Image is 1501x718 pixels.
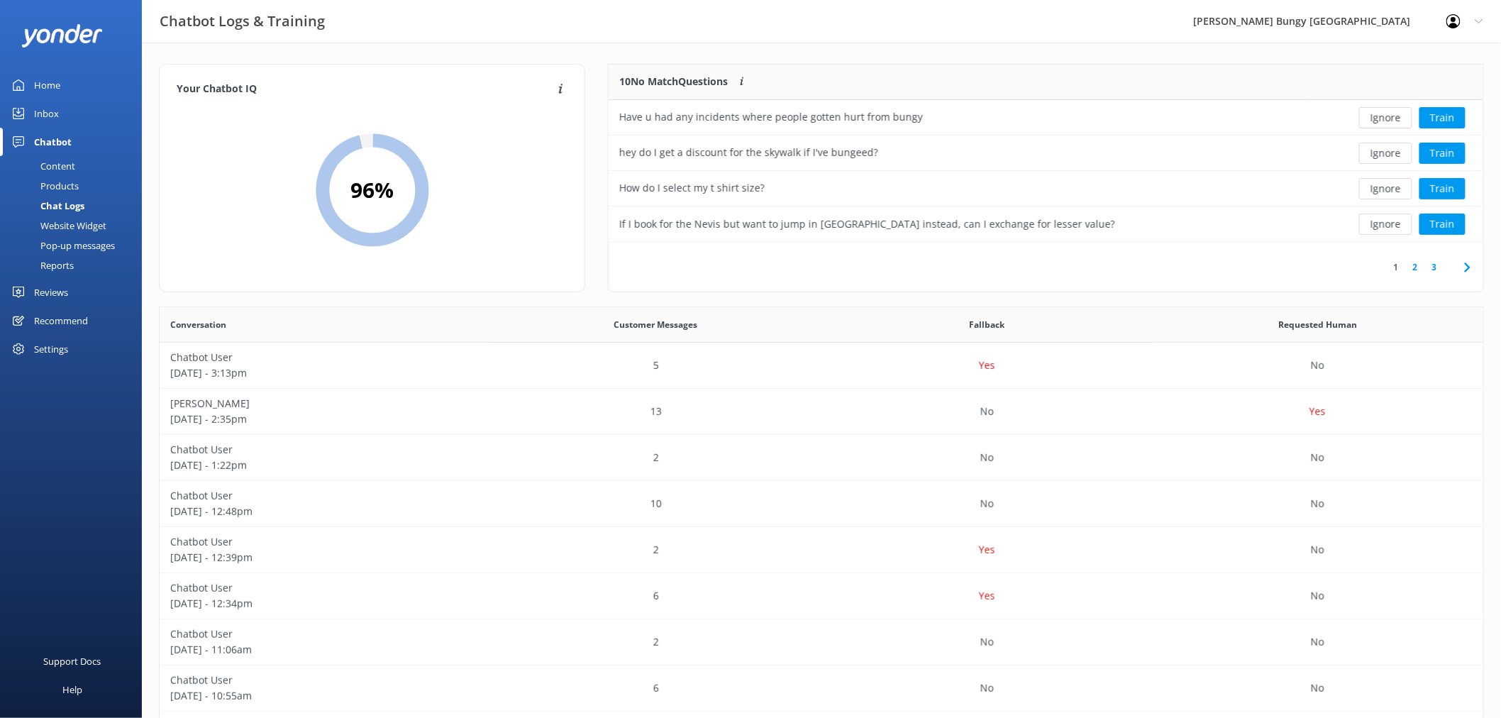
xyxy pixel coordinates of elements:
[9,196,84,216] div: Chat Logs
[1387,260,1406,274] a: 1
[160,573,1483,619] div: row
[170,318,226,331] span: Conversation
[609,206,1483,242] div: row
[980,496,994,512] p: No
[1359,107,1412,128] button: Ignore
[170,458,480,473] p: [DATE] - 1:22pm
[1419,178,1466,199] button: Train
[1359,214,1412,235] button: Ignore
[170,396,480,412] p: [PERSON_NAME]
[619,216,1115,232] div: If I book for the Nevis but want to jump in [GEOGRAPHIC_DATA] instead, can I exchange for lesser ...
[619,145,878,160] div: hey do I get a discount for the skywalk if I've bungeed?
[1419,143,1466,164] button: Train
[170,626,480,642] p: Chatbot User
[609,100,1483,242] div: grid
[650,404,662,419] p: 13
[160,665,1483,712] div: row
[177,82,554,97] h4: Your Chatbot IQ
[170,412,480,427] p: [DATE] - 2:35pm
[609,171,1483,206] div: row
[34,335,68,363] div: Settings
[653,542,659,558] p: 2
[1311,450,1324,465] p: No
[1311,542,1324,558] p: No
[619,180,765,196] div: How do I select my t shirt size?
[619,109,923,125] div: Have u had any incidents where people gotten hurt from bungy
[979,542,995,558] p: Yes
[34,128,72,156] div: Chatbot
[1419,214,1466,235] button: Train
[614,318,698,331] span: Customer Messages
[979,588,995,604] p: Yes
[609,136,1483,171] div: row
[1309,404,1326,419] p: Yes
[1311,634,1324,650] p: No
[9,236,142,255] a: Pop-up messages
[170,642,480,658] p: [DATE] - 11:06am
[9,156,142,176] a: Content
[62,675,82,704] div: Help
[170,504,480,519] p: [DATE] - 12:48pm
[9,196,142,216] a: Chat Logs
[21,24,103,48] img: yonder-white-logo.png
[980,634,994,650] p: No
[1359,178,1412,199] button: Ignore
[350,173,394,207] h2: 96 %
[1278,318,1357,331] span: Requested Human
[170,350,480,365] p: Chatbot User
[650,496,662,512] p: 10
[980,404,994,419] p: No
[9,176,79,196] div: Products
[9,156,75,176] div: Content
[34,71,60,99] div: Home
[160,435,1483,481] div: row
[980,450,994,465] p: No
[1425,260,1444,274] a: 3
[979,358,995,373] p: Yes
[160,527,1483,573] div: row
[609,100,1483,136] div: row
[9,236,115,255] div: Pop-up messages
[1311,588,1324,604] p: No
[170,442,480,458] p: Chatbot User
[160,619,1483,665] div: row
[9,176,142,196] a: Products
[653,358,659,373] p: 5
[1406,260,1425,274] a: 2
[9,216,142,236] a: Website Widget
[980,680,994,696] p: No
[170,534,480,550] p: Chatbot User
[653,588,659,604] p: 6
[653,450,659,465] p: 2
[34,306,88,335] div: Recommend
[1311,496,1324,512] p: No
[170,688,480,704] p: [DATE] - 10:55am
[1311,358,1324,373] p: No
[1359,143,1412,164] button: Ignore
[653,680,659,696] p: 6
[160,389,1483,435] div: row
[160,481,1483,527] div: row
[170,550,480,565] p: [DATE] - 12:39pm
[1311,680,1324,696] p: No
[619,74,728,89] p: 10 No Match Questions
[170,365,480,381] p: [DATE] - 3:13pm
[9,255,74,275] div: Reports
[9,216,106,236] div: Website Widget
[34,99,59,128] div: Inbox
[170,596,480,612] p: [DATE] - 12:34pm
[969,318,1004,331] span: Fallback
[1419,107,1466,128] button: Train
[44,647,101,675] div: Support Docs
[9,255,142,275] a: Reports
[170,580,480,596] p: Chatbot User
[170,673,480,688] p: Chatbot User
[34,278,68,306] div: Reviews
[160,343,1483,389] div: row
[160,10,325,33] h3: Chatbot Logs & Training
[170,488,480,504] p: Chatbot User
[653,634,659,650] p: 2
